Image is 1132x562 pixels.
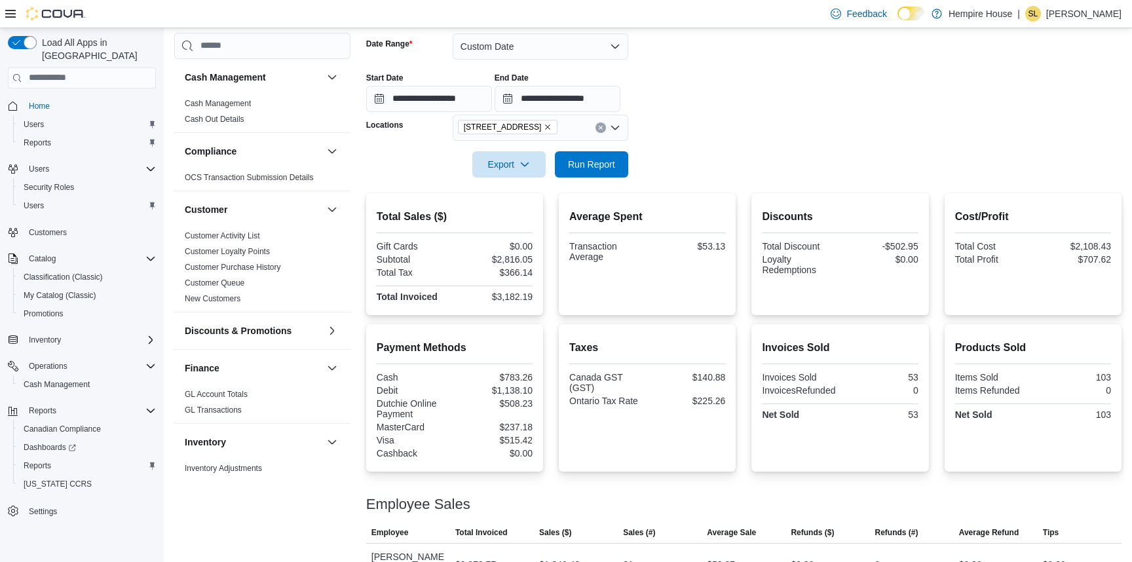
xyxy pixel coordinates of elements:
[843,241,918,252] div: -$502.95
[366,86,492,112] input: Press the down key to open a popover containing a calendar.
[185,464,262,473] a: Inventory Adjustments
[18,198,156,214] span: Users
[3,160,161,178] button: Users
[843,372,918,383] div: 53
[29,253,56,264] span: Catalog
[13,115,161,134] button: Users
[846,7,886,20] span: Feedback
[18,179,79,195] a: Security Roles
[555,151,628,178] button: Run Report
[185,145,322,158] button: Compliance
[24,119,44,130] span: Users
[185,246,270,257] span: Customer Loyalty Points
[13,438,161,457] a: Dashboards
[458,120,558,134] span: 59 First Street
[955,409,992,420] strong: Net Sold
[24,403,62,419] button: Reports
[185,98,251,109] span: Cash Management
[18,306,69,322] a: Promotions
[185,263,281,272] a: Customer Purchase History
[762,340,918,356] h2: Invoices Sold
[3,331,161,349] button: Inventory
[955,385,1030,396] div: Items Refunded
[377,241,452,252] div: Gift Cards
[457,254,533,265] div: $2,816.05
[650,241,725,252] div: $53.13
[897,20,898,21] span: Dark Mode
[955,254,1030,265] div: Total Profit
[875,527,918,538] span: Refunds (#)
[18,269,108,285] a: Classification (Classic)
[24,182,74,193] span: Security Roles
[185,71,266,84] h3: Cash Management
[185,293,240,304] span: New Customers
[185,436,226,449] h3: Inventory
[568,158,615,171] span: Run Report
[650,372,725,383] div: $140.88
[377,435,452,445] div: Visa
[174,386,350,423] div: Finance
[377,254,452,265] div: Subtotal
[18,377,156,392] span: Cash Management
[1036,254,1111,265] div: $707.62
[569,372,645,393] div: Canada GST (GST)
[324,143,340,159] button: Compliance
[185,278,244,288] span: Customer Queue
[185,231,260,240] a: Customer Activity List
[24,290,96,301] span: My Catalog (Classic)
[185,231,260,241] span: Customer Activity List
[24,309,64,319] span: Promotions
[366,120,404,130] label: Locations
[185,71,322,84] button: Cash Management
[377,267,452,278] div: Total Tax
[185,390,248,399] a: GL Account Totals
[457,398,533,409] div: $508.23
[3,250,161,268] button: Catalog
[495,86,620,112] input: Press the down key to open a popover containing a calendar.
[955,209,1111,225] h2: Cost/Profit
[24,460,51,471] span: Reports
[185,294,240,303] a: New Customers
[3,402,161,420] button: Reports
[24,332,156,348] span: Inventory
[185,405,242,415] span: GL Transactions
[18,179,156,195] span: Security Roles
[24,224,156,240] span: Customers
[377,448,452,459] div: Cashback
[457,422,533,432] div: $237.18
[13,178,161,197] button: Security Roles
[377,209,533,225] h2: Total Sales ($)
[13,286,161,305] button: My Catalog (Classic)
[185,362,322,375] button: Finance
[24,442,76,453] span: Dashboards
[569,340,725,356] h2: Taxes
[897,7,925,20] input: Dark Mode
[762,209,918,225] h2: Discounts
[3,96,161,115] button: Home
[24,251,156,267] span: Catalog
[185,173,314,182] a: OCS Transaction Submission Details
[29,405,56,416] span: Reports
[24,358,156,374] span: Operations
[174,170,350,191] div: Compliance
[185,262,281,272] span: Customer Purchase History
[13,305,161,323] button: Promotions
[377,398,452,419] div: Dutchie Online Payment
[185,172,314,183] span: OCS Transaction Submission Details
[37,36,156,62] span: Load All Apps in [GEOGRAPHIC_DATA]
[18,288,102,303] a: My Catalog (Classic)
[185,278,244,288] a: Customer Queue
[955,340,1111,356] h2: Products Sold
[955,372,1030,383] div: Items Sold
[18,117,49,132] a: Users
[472,151,546,178] button: Export
[24,200,44,211] span: Users
[29,101,50,111] span: Home
[464,121,542,134] span: [STREET_ADDRESS]
[569,209,725,225] h2: Average Spent
[185,479,292,489] a: Inventory by Product Historical
[791,527,834,538] span: Refunds ($)
[1036,372,1111,383] div: 103
[18,476,97,492] a: [US_STATE] CCRS
[185,479,292,489] span: Inventory by Product Historical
